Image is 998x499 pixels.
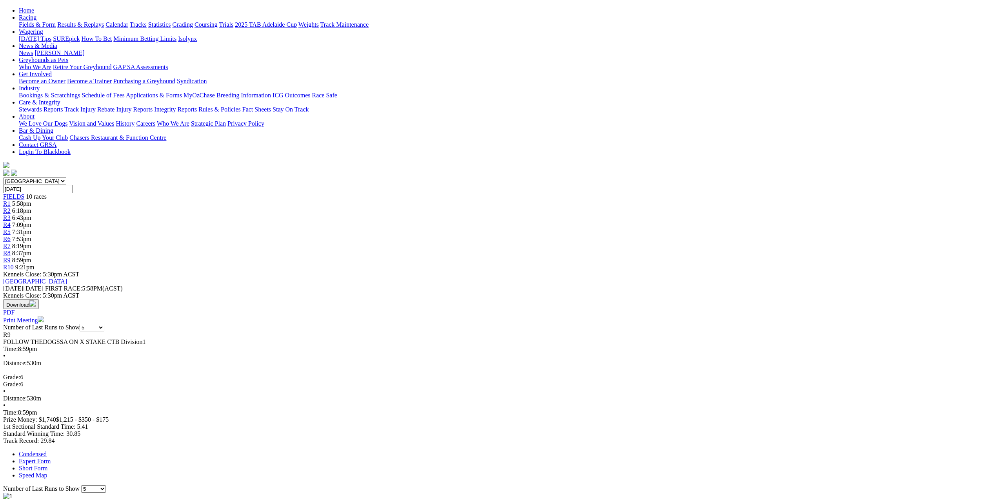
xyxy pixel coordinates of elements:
a: FIELDS [3,193,24,200]
span: 7:09pm [12,221,31,228]
a: Schedule of Fees [82,92,124,99]
a: Industry [19,85,40,91]
span: 1st Sectional Standard Time: [3,423,75,430]
span: Time: [3,345,18,352]
a: Breeding Information [216,92,271,99]
span: 8:59pm [12,257,31,263]
a: Track Maintenance [320,21,369,28]
a: Expert Form [19,458,51,464]
a: Become an Owner [19,78,65,84]
div: Bar & Dining [19,134,995,141]
a: R9 [3,257,11,263]
a: Syndication [177,78,207,84]
span: 5:58pm [12,200,31,207]
span: Distance: [3,395,27,402]
div: Racing [19,21,995,28]
a: Home [19,7,34,14]
a: Stewards Reports [19,106,63,113]
a: R7 [3,243,11,249]
span: 7:31pm [12,228,31,235]
a: Speed Map [19,472,47,479]
img: facebook.svg [3,170,9,176]
button: Download [3,299,39,309]
span: R4 [3,221,11,228]
span: FIRST RACE: [45,285,82,292]
a: Coursing [195,21,218,28]
a: Grading [173,21,193,28]
span: • [3,353,5,359]
a: R5 [3,228,11,235]
a: Vision and Values [69,120,114,127]
span: • [3,388,5,395]
span: R9 [3,331,11,338]
div: 6 [3,374,995,381]
span: [DATE] [3,285,24,292]
a: About [19,113,35,120]
a: R10 [3,264,14,271]
a: Care & Integrity [19,99,60,106]
span: Distance: [3,360,27,366]
a: Condensed [19,451,47,457]
a: MyOzChase [184,92,215,99]
img: twitter.svg [11,170,17,176]
div: Greyhounds as Pets [19,64,995,71]
a: News & Media [19,42,57,49]
a: History [116,120,135,127]
span: 6:43pm [12,214,31,221]
a: Print Meeting [3,317,44,324]
div: Download [3,309,995,316]
a: Strategic Plan [191,120,226,127]
a: PDF [3,309,15,316]
a: Who We Are [157,120,189,127]
div: News & Media [19,49,995,57]
a: Wagering [19,28,43,35]
a: Racing [19,14,36,21]
a: R6 [3,236,11,242]
a: ICG Outcomes [273,92,310,99]
span: 29.84 [40,437,55,444]
a: Trials [219,21,233,28]
img: logo-grsa-white.png [3,162,9,168]
div: 530m [3,360,995,367]
span: 8:19pm [12,243,31,249]
div: Prize Money: $1,740 [3,416,995,423]
a: Contact GRSA [19,141,56,148]
span: Standard Winning Time: [3,430,65,437]
a: R2 [3,207,11,214]
span: 8:37pm [12,250,31,256]
a: 2025 TAB Adelaide Cup [235,21,297,28]
a: [DATE] Tips [19,35,51,42]
div: Number of Last Runs to Show [3,324,995,331]
a: How To Bet [82,35,112,42]
span: Grade: [3,374,20,380]
a: Rules & Policies [198,106,241,113]
div: 8:59pm [3,345,995,353]
span: 6:18pm [12,207,31,214]
a: Integrity Reports [154,106,197,113]
a: Statistics [148,21,171,28]
a: Results & Replays [57,21,104,28]
a: [GEOGRAPHIC_DATA] [3,278,67,285]
a: Race Safe [312,92,337,99]
span: 30.85 [66,430,80,437]
a: R1 [3,200,11,207]
span: Time: [3,409,18,416]
span: 5.41 [77,423,88,430]
a: Bar & Dining [19,127,53,134]
div: Care & Integrity [19,106,995,113]
div: Industry [19,92,995,99]
a: Become a Trainer [67,78,112,84]
a: Who We Are [19,64,51,70]
a: Privacy Policy [227,120,264,127]
a: R8 [3,250,11,256]
a: Weights [298,21,319,28]
a: Chasers Restaurant & Function Centre [69,134,166,141]
a: Greyhounds as Pets [19,57,68,63]
a: R3 [3,214,11,221]
div: 6 [3,381,995,388]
